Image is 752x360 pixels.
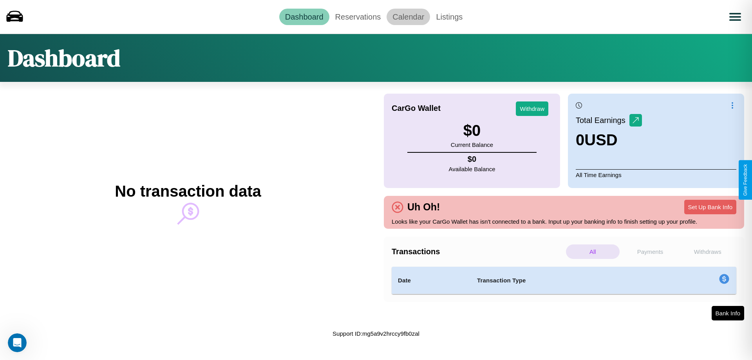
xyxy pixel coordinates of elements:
p: Looks like your CarGo Wallet has isn't connected to a bank. Input up your banking info to finish ... [392,216,736,227]
h4: Transactions [392,247,564,256]
p: Withdraws [681,244,734,259]
h1: Dashboard [8,42,120,74]
p: Available Balance [449,164,495,174]
button: Open menu [724,6,746,28]
a: Dashboard [279,9,329,25]
h4: CarGo Wallet [392,104,441,113]
div: Give Feedback [743,164,748,196]
p: Payments [624,244,677,259]
button: Withdraw [516,101,548,116]
button: Bank Info [712,306,744,320]
table: simple table [392,267,736,294]
h4: $ 0 [449,155,495,164]
h3: $ 0 [451,122,493,139]
p: All Time Earnings [576,169,736,180]
a: Calendar [387,9,430,25]
p: Total Earnings [576,113,629,127]
p: All [566,244,620,259]
a: Listings [430,9,468,25]
p: Current Balance [451,139,493,150]
h3: 0 USD [576,131,642,149]
h4: Uh Oh! [403,201,444,213]
button: Set Up Bank Info [684,200,736,214]
h4: Transaction Type [477,276,655,285]
a: Reservations [329,9,387,25]
h4: Date [398,276,465,285]
p: Support ID: mg5a9v2hrccy9fb0zal [333,328,419,339]
iframe: Intercom live chat [8,333,27,352]
h2: No transaction data [115,183,261,200]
